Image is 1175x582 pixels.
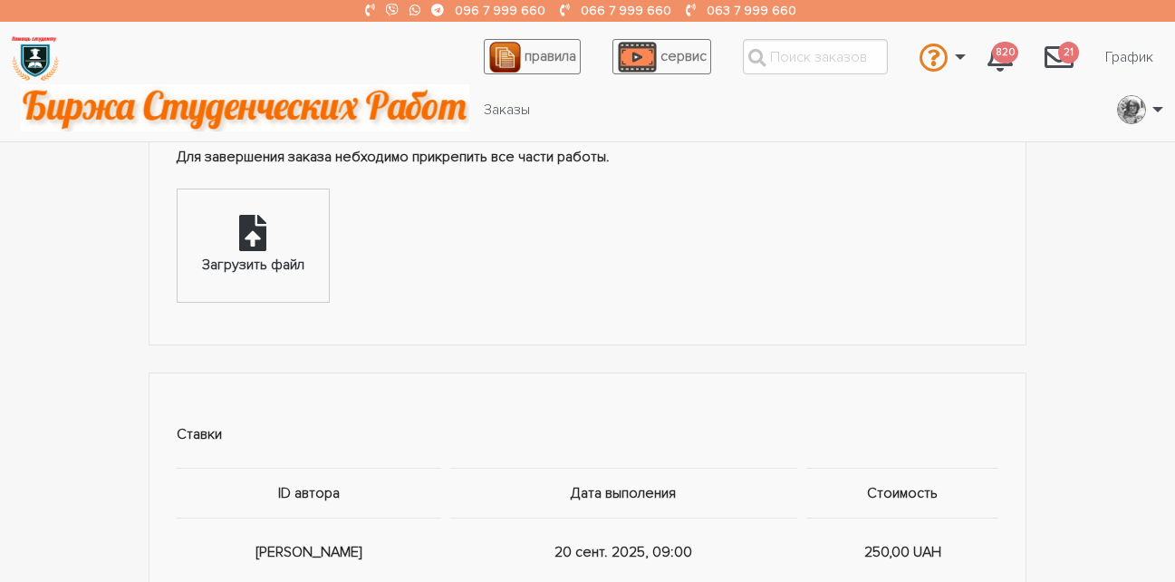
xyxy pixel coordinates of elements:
[469,92,544,127] a: Заказы
[660,47,707,65] span: сервис
[1118,95,1145,124] img: CCB73B9F-136B-4597-9AD1-5B13BC2F2FD9.jpeg
[743,39,888,74] input: Поиск заказов
[10,34,60,83] img: logo-135dea9cf721667cc4ddb0c1795e3ba8b7f362e3d0c04e2cc90b931989920324.png
[177,146,999,170] p: Для завершения заказа небходимо прикрепить все части работы.
[618,42,656,73] img: play_icon-49f7f135c9dc9a03216cfdbccbe1e3994649169d890fb554cedf0eac35a01ba8.png
[484,39,581,74] a: правила
[489,42,520,73] img: agreement_icon-feca34a61ba7f3d1581b08bc946b2ec1ccb426f67415f344566775c155b7f62c.png
[446,469,801,519] th: Дата выполения
[177,469,447,519] th: ID автора
[1058,42,1080,64] span: 21
[1030,33,1088,82] a: 21
[802,469,999,519] th: Стоимость
[455,3,545,18] a: 096 7 999 660
[177,401,999,469] td: Ставки
[992,42,1018,64] span: 820
[525,47,576,65] span: правила
[612,39,711,74] a: сервис
[973,33,1027,82] a: 820
[1091,40,1168,74] a: График
[202,254,304,277] div: Загрузить файл
[707,3,796,18] a: 063 7 999 660
[21,84,469,131] img: motto-2ce64da2796df845c65ce8f9480b9c9d679903764b3ca6da4b6de107518df0fe.gif
[581,3,671,18] a: 066 7 999 660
